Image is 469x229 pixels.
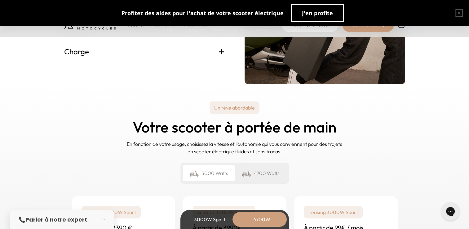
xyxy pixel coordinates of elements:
div: 3000 Watts [183,165,235,181]
div: 3000W Sport [185,212,235,227]
p: En fonction de votre usage, choisissez la vitesse et l'autonomie qui vous conviennent pour des tr... [126,140,343,155]
iframe: Gorgias live chat messenger [438,200,463,223]
div: 4700W [237,212,287,227]
p: Scooter 3000W Sport [82,206,141,218]
h3: Charge [64,47,225,56]
p: Scooter 3000W Sport + [192,206,255,218]
p: Leasing 3000W Sport [304,206,363,218]
div: 4700 Watts [235,165,286,181]
h2: Votre scooter à portée de main [133,119,336,135]
span: + [219,29,225,39]
p: Un rêve abordable [210,101,259,114]
span: + [219,47,225,56]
